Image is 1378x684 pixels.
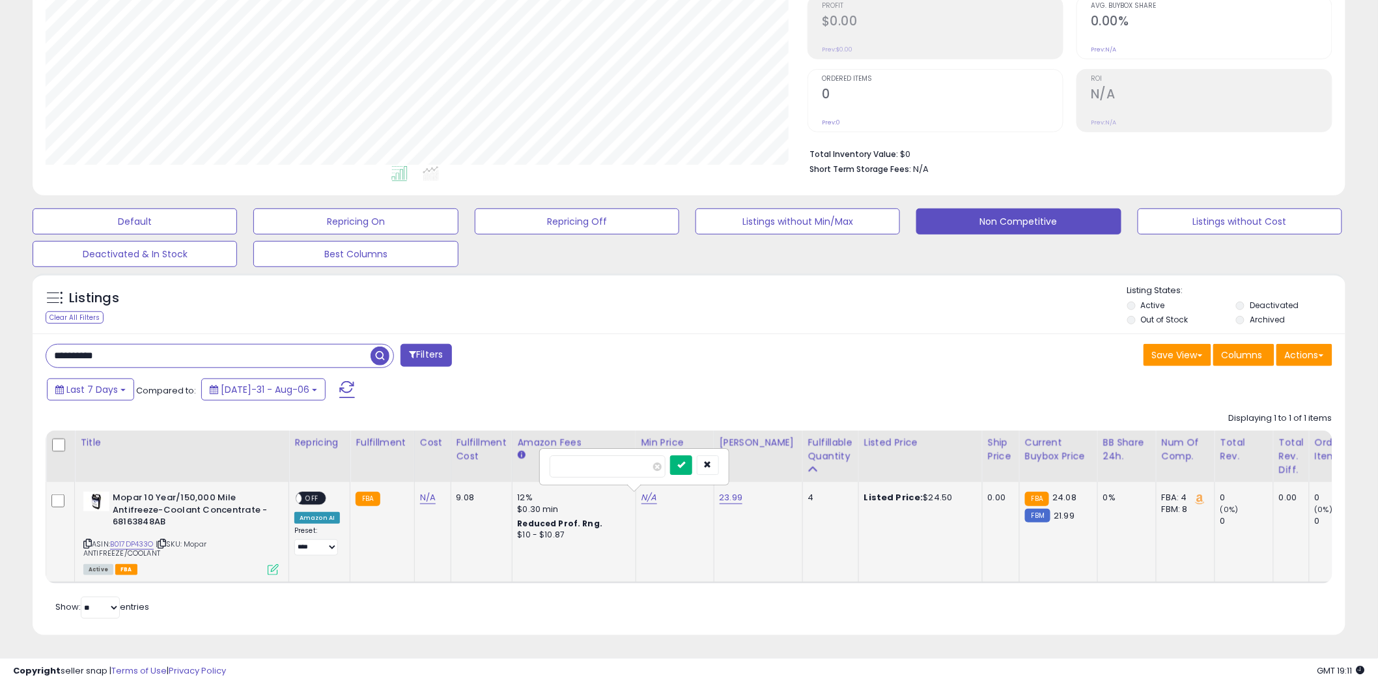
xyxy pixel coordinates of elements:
p: Listing States: [1127,285,1345,297]
span: ROI [1091,76,1332,83]
div: 0 [1220,515,1273,527]
span: 2025-08-14 19:11 GMT [1317,664,1365,677]
a: Terms of Use [111,664,167,677]
div: Amazon AI [294,512,340,524]
label: Deactivated [1250,300,1299,311]
button: Save View [1144,344,1211,366]
b: Reduced Prof. Rng. [518,518,603,529]
label: Out of Stock [1141,314,1188,325]
div: Clear All Filters [46,311,104,324]
img: 31LPdeARi8L._SL40_.jpg [83,492,109,511]
span: [DATE]-31 - Aug-06 [221,383,309,396]
button: Best Columns [253,241,458,267]
div: 0 [1315,515,1368,527]
div: Ordered Items [1315,436,1362,463]
div: 4 [808,492,849,504]
strong: Copyright [13,664,61,677]
span: All listings currently available for purchase on Amazon [83,564,113,575]
div: Fulfillable Quantity [808,436,853,463]
small: Prev: N/A [1091,46,1116,53]
div: FBA: 4 [1162,492,1205,504]
a: 23.99 [720,491,743,504]
button: [DATE]-31 - Aug-06 [201,378,326,401]
button: Listings without Cost [1138,208,1342,235]
div: $10 - $10.87 [518,530,626,541]
button: Actions [1276,344,1332,366]
button: Repricing Off [475,208,679,235]
div: [PERSON_NAME] [720,436,797,449]
div: seller snap | | [13,665,226,677]
button: Non Competitive [916,208,1121,235]
span: Profit [822,3,1063,10]
div: ASIN: [83,492,279,574]
span: Show: entries [55,601,149,613]
div: $0.30 min [518,504,626,515]
span: 24.08 [1052,491,1076,504]
div: 9.08 [457,492,502,504]
li: $0 [809,145,1323,161]
a: Privacy Policy [169,664,226,677]
small: FBA [356,492,380,506]
div: 0 [1220,492,1273,504]
b: Listed Price: [864,491,923,504]
span: FBA [115,564,137,575]
h2: 0.00% [1091,14,1332,31]
small: (0%) [1220,504,1239,515]
label: Active [1141,300,1165,311]
button: Deactivated & In Stock [33,241,237,267]
span: N/A [913,163,929,175]
div: 0 [1315,492,1368,504]
small: FBM [1025,509,1050,522]
span: Compared to: [136,384,196,397]
div: Preset: [294,526,340,556]
div: Total Rev. [1220,436,1268,463]
small: (0%) [1315,504,1333,515]
button: Default [33,208,237,235]
div: 0.00 [988,492,1009,504]
button: Repricing On [253,208,458,235]
span: Last 7 Days [66,383,118,396]
small: Prev: $0.00 [822,46,852,53]
span: Ordered Items [822,76,1063,83]
div: Fulfillment Cost [457,436,507,463]
div: Amazon Fees [518,436,630,449]
div: FBM: 8 [1162,504,1205,515]
div: Title [80,436,283,449]
div: Current Buybox Price [1025,436,1092,463]
h2: $0.00 [822,14,1063,31]
div: Cost [420,436,445,449]
small: Prev: N/A [1091,119,1116,126]
b: Mopar 10 Year/150,000 Mile Antifreeze-Coolant Concentrate - 68163848AB [113,492,271,532]
h2: N/A [1091,87,1332,104]
span: Avg. Buybox Share [1091,3,1332,10]
div: 12% [518,492,626,504]
span: 21.99 [1054,509,1075,522]
button: Listings without Min/Max [696,208,900,235]
a: N/A [641,491,657,504]
small: Amazon Fees. [518,449,526,461]
div: Repricing [294,436,344,449]
button: Columns [1213,344,1274,366]
button: Filters [401,344,451,367]
div: $24.50 [864,492,972,504]
small: Prev: 0 [822,119,840,126]
label: Archived [1250,314,1285,325]
h5: Listings [69,289,119,307]
div: Total Rev. Diff. [1279,436,1304,477]
div: 0.00 [1279,492,1299,504]
div: Num of Comp. [1162,436,1209,463]
b: Short Term Storage Fees: [809,164,911,175]
span: OFF [302,493,322,504]
span: | SKU: Mopar ANTIFREEZE/COOLANT [83,539,206,558]
div: Displaying 1 to 1 of 1 items [1229,412,1332,425]
div: Listed Price [864,436,977,449]
div: BB Share 24h. [1103,436,1151,463]
h2: 0 [822,87,1063,104]
b: Total Inventory Value: [809,149,898,160]
small: FBA [1025,492,1049,506]
a: B017DP433O [110,539,154,550]
div: 0% [1103,492,1146,504]
button: Last 7 Days [47,378,134,401]
a: N/A [420,491,436,504]
span: Columns [1222,349,1263,362]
